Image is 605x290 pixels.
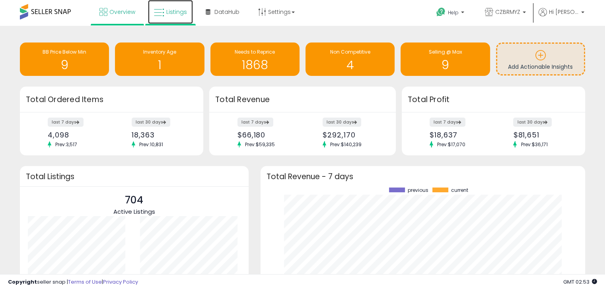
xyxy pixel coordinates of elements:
[237,131,297,139] div: $66,180
[401,43,490,76] a: Selling @ Max 9
[48,118,84,127] label: last 7 days
[430,1,472,26] a: Help
[48,131,105,139] div: 4,098
[113,193,155,208] p: 704
[451,188,468,193] span: current
[132,118,170,127] label: last 30 days
[267,174,579,180] h3: Total Revenue - 7 days
[326,141,366,148] span: Prev: $140,239
[495,8,520,16] span: CZBRMYZ
[113,207,155,216] span: Active Listings
[323,131,382,139] div: $292,170
[103,278,138,286] a: Privacy Policy
[405,58,486,72] h1: 9
[428,48,462,55] span: Selling @ Max
[408,94,579,105] h3: Total Profit
[109,8,135,16] span: Overview
[68,278,102,286] a: Terms of Use
[132,131,189,139] div: 18,363
[305,43,395,76] a: Non Competitive 4
[430,131,487,139] div: $18,637
[214,58,296,72] h1: 1868
[115,43,204,76] a: Inventory Age 1
[513,118,552,127] label: last 30 days
[539,8,584,26] a: Hi [PERSON_NAME]
[214,8,239,16] span: DataHub
[24,58,105,72] h1: 9
[497,44,584,74] a: Add Actionable Insights
[8,278,37,286] strong: Copyright
[51,141,81,148] span: Prev: 3,517
[26,174,243,180] h3: Total Listings
[430,118,465,127] label: last 7 days
[20,43,109,76] a: BB Price Below Min 9
[436,7,446,17] i: Get Help
[119,58,200,72] h1: 1
[330,48,370,55] span: Non Competitive
[26,94,197,105] h3: Total Ordered Items
[309,58,391,72] h1: 4
[210,43,300,76] a: Needs to Reprice 1868
[513,131,571,139] div: $81,651
[43,48,86,55] span: BB Price Below Min
[8,278,138,286] div: seller snap | |
[563,278,597,286] span: 2025-09-11 02:53 GMT
[408,188,428,193] span: previous
[143,48,176,55] span: Inventory Age
[433,141,469,148] span: Prev: $17,070
[549,8,579,16] span: Hi [PERSON_NAME]
[235,48,275,55] span: Needs to Reprice
[166,8,187,16] span: Listings
[215,94,390,105] h3: Total Revenue
[135,141,167,148] span: Prev: 10,831
[517,141,551,148] span: Prev: $36,171
[508,63,573,71] span: Add Actionable Insights
[241,141,279,148] span: Prev: $59,335
[237,118,273,127] label: last 7 days
[323,118,361,127] label: last 30 days
[448,9,459,16] span: Help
